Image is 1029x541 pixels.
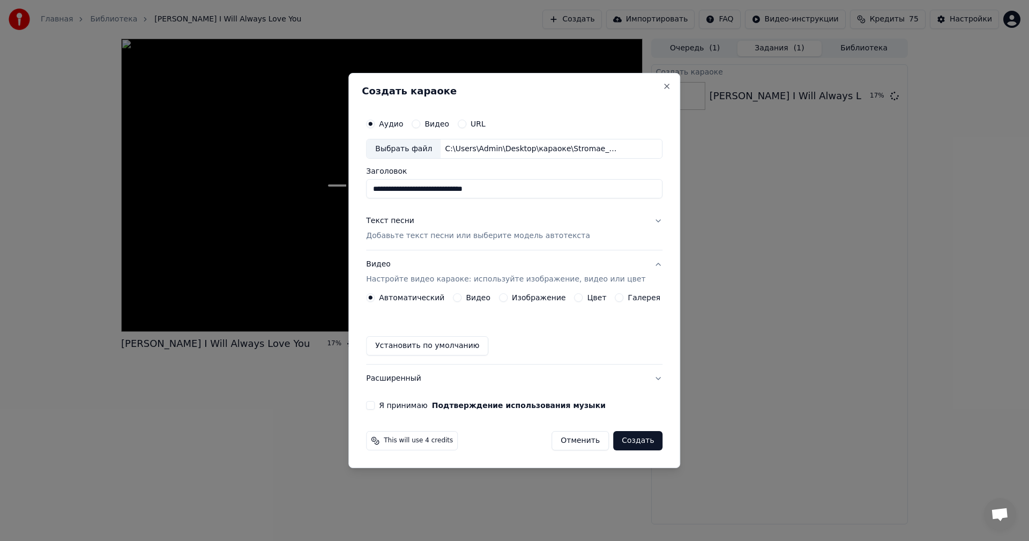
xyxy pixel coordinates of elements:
[471,120,486,128] label: URL
[551,431,609,450] button: Отменить
[379,120,403,128] label: Аудио
[366,251,662,294] button: ВидеоНастройте видео караоке: используйте изображение, видео или цвет
[366,168,662,175] label: Заголовок
[366,365,662,392] button: Расширенный
[432,402,606,409] button: Я принимаю
[424,120,449,128] label: Видео
[367,139,441,159] div: Выбрать файл
[628,294,661,301] label: Галерея
[466,294,490,301] label: Видео
[366,293,662,364] div: ВидеоНастройте видео караоке: используйте изображение, видео или цвет
[366,274,645,285] p: Настройте видео караоке: используйте изображение, видео или цвет
[587,294,607,301] label: Цвет
[366,216,414,227] div: Текст песни
[384,436,453,445] span: This will use 4 credits
[366,207,662,250] button: Текст песниДобавьте текст песни или выберите модель автотекста
[379,294,444,301] label: Автоматический
[512,294,566,301] label: Изображение
[613,431,662,450] button: Создать
[366,231,590,242] p: Добавьте текст песни или выберите модель автотекста
[366,336,488,355] button: Установить по умолчанию
[366,260,645,285] div: Видео
[379,402,606,409] label: Я принимаю
[441,144,623,154] div: C:\Users\Admin\Desktop\караоке\Stromae_-_Alors_On_Danse_48744026.mp3
[362,86,667,96] h2: Создать караоке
